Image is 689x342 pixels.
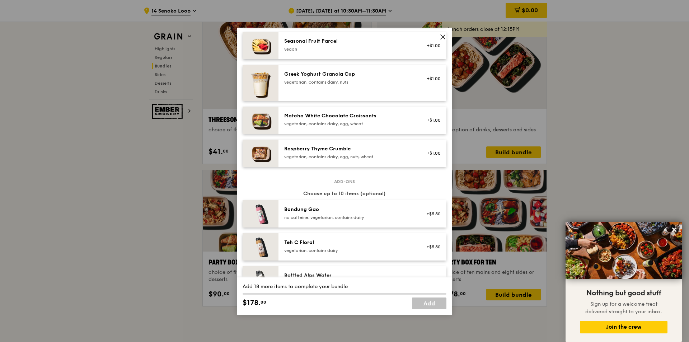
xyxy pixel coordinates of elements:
[422,211,441,217] div: +$5.50
[243,233,278,261] img: daily_normal_HORZ-teh-c-floral.jpg
[566,222,682,279] img: DSC07876-Edit02-Large.jpeg
[243,190,446,197] div: Choose up to 10 items (optional)
[284,145,413,153] div: Raspberry Thyme Crumble
[284,112,413,120] div: Matcha White Chocolate Croissants
[243,200,278,228] img: daily_normal_HORZ-bandung-gao.jpg
[284,154,413,160] div: vegetarian, contains dairy, egg, nuts, wheat
[412,298,446,309] a: Add
[243,283,446,290] div: Add 18 more items to complete your bundle
[284,206,413,213] div: Bandung Gao
[284,46,413,52] div: vegan
[284,215,413,220] div: no caffeine, vegetarian, contains dairy
[422,43,441,48] div: +$1.00
[261,299,266,305] span: 00
[284,38,413,45] div: Seasonal Fruit Parcel
[422,277,441,283] div: +$1.50
[284,239,413,246] div: Teh C Floral
[284,272,413,279] div: Bottled Alps Water
[243,32,278,59] img: daily_normal_Seasonal_Fruit_Parcel__Horizontal_.jpg
[585,301,662,315] span: Sign up for a welcome treat delivered straight to your inbox.
[284,248,413,253] div: vegetarian, contains dairy
[422,150,441,156] div: +$1.00
[243,107,278,134] img: daily_normal_Matcha_White_Chocolate_Croissants-HORZ.jpg
[669,224,680,235] button: Close
[243,140,278,167] img: daily_normal_Raspberry_Thyme_Crumble__Horizontal_.jpg
[284,71,413,78] div: Greek Yoghurt Granola Cup
[422,117,441,123] div: +$1.00
[243,298,261,308] span: $178.
[586,289,661,298] span: Nothing but good stuff
[422,244,441,250] div: +$5.50
[422,76,441,81] div: +$1.00
[243,266,278,294] img: daily_normal_HORZ-bottled-alps-water.jpg
[331,179,358,184] span: Add-ons
[284,79,413,85] div: vegetarian, contains dairy, nuts
[284,121,413,127] div: vegetarian, contains dairy, egg, wheat
[580,321,667,333] button: Join the crew
[243,65,278,101] img: daily_normal_Greek_Yoghurt_Granola_Cup.jpeg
